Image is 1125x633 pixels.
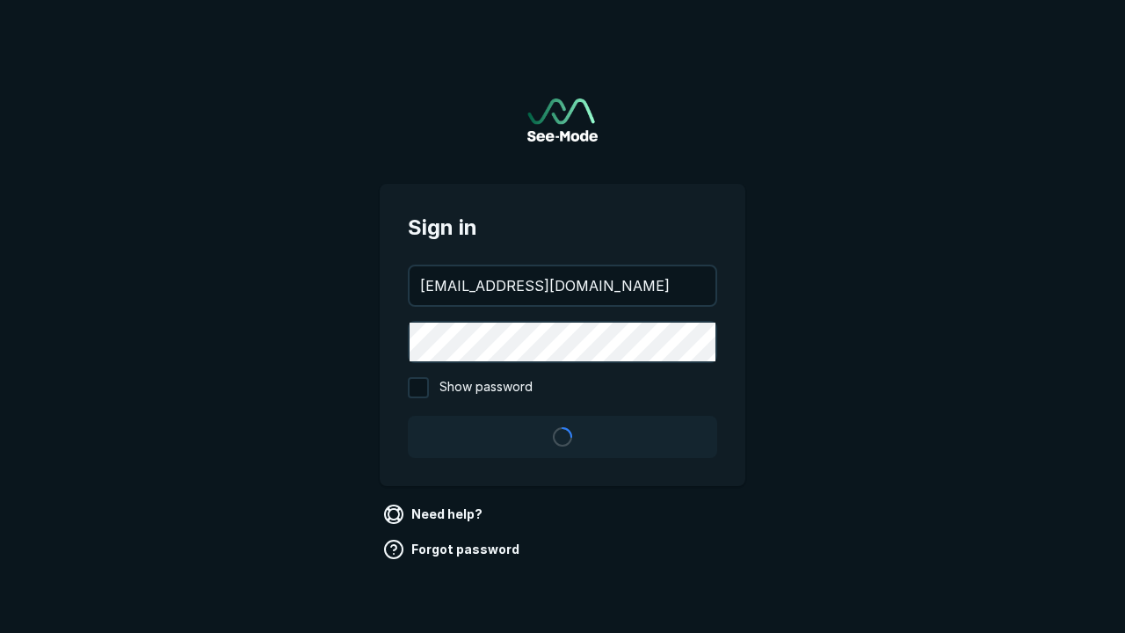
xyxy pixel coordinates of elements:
span: Sign in [408,212,717,244]
span: Show password [439,377,533,398]
img: See-Mode Logo [527,98,598,142]
a: Need help? [380,500,490,528]
a: Forgot password [380,535,526,564]
input: your@email.com [410,266,715,305]
a: Go to sign in [527,98,598,142]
